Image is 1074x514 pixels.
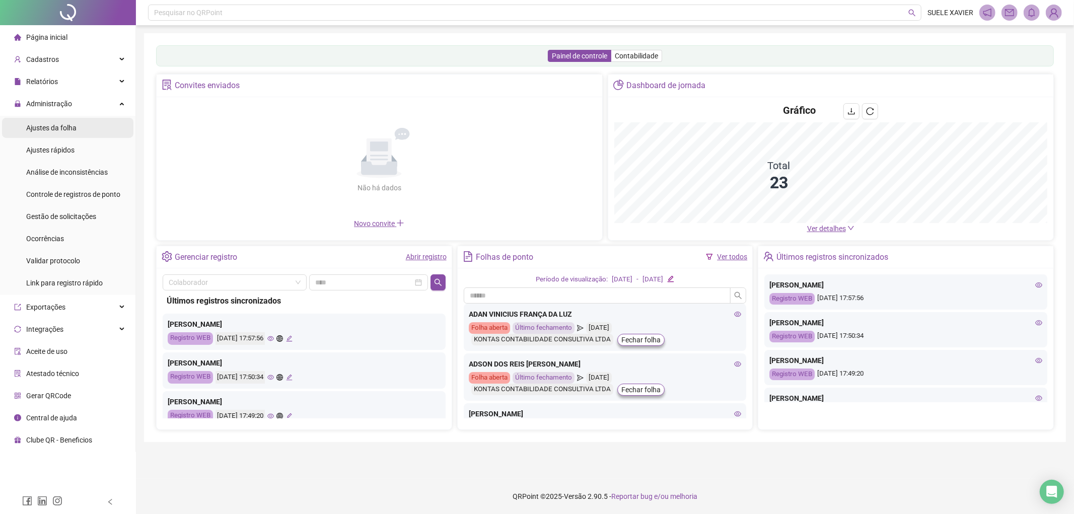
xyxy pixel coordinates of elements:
[168,357,441,369] div: [PERSON_NAME]
[577,372,584,384] span: send
[267,413,274,419] span: eye
[1027,8,1036,17] span: bell
[162,251,172,262] span: setting
[1035,319,1042,326] span: eye
[908,9,916,17] span: search
[586,322,612,334] div: [DATE]
[168,332,213,345] div: Registro WEB
[617,334,665,346] button: Fechar folha
[621,334,661,345] span: Fechar folha
[983,8,992,17] span: notification
[276,335,283,342] span: global
[769,355,1042,366] div: [PERSON_NAME]
[26,168,108,176] span: Análise de inconsistências
[168,410,213,422] div: Registro WEB
[642,274,663,285] div: [DATE]
[276,374,283,381] span: global
[14,370,21,377] span: solution
[26,146,75,154] span: Ajustes rápidos
[333,182,425,193] div: Não há dados
[734,291,742,300] span: search
[26,55,59,63] span: Cadastros
[175,77,240,94] div: Convites enviados
[14,392,21,399] span: qrcode
[617,384,665,396] button: Fechar folha
[469,322,510,334] div: Folha aberta
[286,374,293,381] span: edit
[406,253,447,261] a: Abrir registro
[37,496,47,506] span: linkedin
[469,358,742,370] div: ADSON DOS REIS [PERSON_NAME]
[168,319,441,330] div: [PERSON_NAME]
[927,7,973,18] span: SUELE XAVIER
[162,80,172,90] span: solution
[1040,480,1064,504] div: Open Intercom Messenger
[667,275,674,282] span: edit
[847,225,854,232] span: down
[763,251,774,262] span: team
[26,279,103,287] span: Link para registro rápido
[286,335,293,342] span: edit
[14,100,21,107] span: lock
[26,414,77,422] span: Central de ajuda
[396,219,404,227] span: plus
[621,384,661,395] span: Fechar folha
[14,326,21,333] span: sync
[26,78,58,86] span: Relatórios
[1046,5,1061,20] img: 89381
[168,396,441,407] div: [PERSON_NAME]
[513,372,575,384] div: Último fechamento
[26,235,64,243] span: Ocorrências
[216,410,265,422] div: [DATE] 17:49:20
[612,274,632,285] div: [DATE]
[26,33,67,41] span: Página inicial
[552,52,607,60] span: Painel de controle
[26,392,71,400] span: Gerar QRCode
[469,408,742,419] div: [PERSON_NAME]
[769,369,815,380] div: Registro WEB
[847,107,855,115] span: download
[216,332,265,345] div: [DATE] 17:57:56
[1035,357,1042,364] span: eye
[734,311,741,318] span: eye
[769,317,1042,328] div: [PERSON_NAME]
[14,304,21,311] span: export
[769,293,1042,305] div: [DATE] 17:57:56
[626,77,705,94] div: Dashboard de jornada
[613,80,624,90] span: pie-chart
[1035,281,1042,288] span: eye
[469,309,742,320] div: ADAN VINICIUS FRANÇA DA LUZ
[536,274,608,285] div: Período de visualização:
[866,107,874,115] span: reload
[107,498,114,505] span: left
[636,274,638,285] div: -
[769,331,1042,342] div: [DATE] 17:50:34
[14,348,21,355] span: audit
[769,293,815,305] div: Registro WEB
[471,384,613,395] div: KONTAS CONTABILIDADE CONSULTIVA LTDA
[26,347,67,355] span: Aceite de uso
[26,124,77,132] span: Ajustes da folha
[769,279,1042,290] div: [PERSON_NAME]
[463,251,473,262] span: file-text
[469,372,510,384] div: Folha aberta
[168,371,213,384] div: Registro WEB
[769,393,1042,404] div: [PERSON_NAME]
[734,410,741,417] span: eye
[26,257,80,265] span: Validar protocolo
[476,249,533,266] div: Folhas de ponto
[14,436,21,444] span: gift
[175,249,237,266] div: Gerenciar registro
[14,78,21,85] span: file
[577,322,584,334] span: send
[777,249,889,266] div: Últimos registros sincronizados
[586,372,612,384] div: [DATE]
[26,190,120,198] span: Controle de registros de ponto
[286,413,293,419] span: edit
[434,278,442,286] span: search
[26,303,65,311] span: Exportações
[769,369,1042,380] div: [DATE] 17:49:20
[734,360,741,368] span: eye
[783,103,816,117] h4: Gráfico
[14,56,21,63] span: user-add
